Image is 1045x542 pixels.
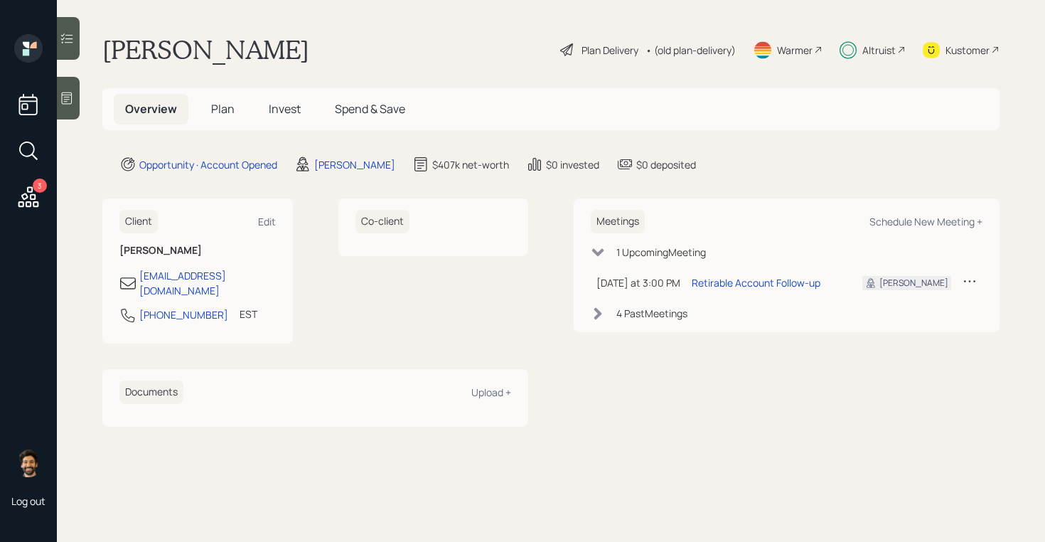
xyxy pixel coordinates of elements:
[596,275,680,290] div: [DATE] at 3:00 PM
[240,307,257,322] div: EST
[14,449,43,477] img: eric-schwartz-headshot.png
[355,210,409,233] h6: Co-client
[125,101,177,117] span: Overview
[11,494,45,508] div: Log out
[269,101,301,117] span: Invest
[102,34,309,65] h1: [PERSON_NAME]
[432,157,509,172] div: $407k net-worth
[471,386,511,399] div: Upload +
[582,43,638,58] div: Plan Delivery
[139,268,276,298] div: [EMAIL_ADDRESS][DOMAIN_NAME]
[862,43,896,58] div: Altruist
[869,215,982,228] div: Schedule New Meeting +
[591,210,645,233] h6: Meetings
[945,43,990,58] div: Kustomer
[258,215,276,228] div: Edit
[616,306,687,321] div: 4 Past Meeting s
[211,101,235,117] span: Plan
[314,157,395,172] div: [PERSON_NAME]
[692,275,820,290] div: Retirable Account Follow-up
[139,157,277,172] div: Opportunity · Account Opened
[879,277,948,289] div: [PERSON_NAME]
[616,245,706,260] div: 1 Upcoming Meeting
[546,157,599,172] div: $0 invested
[139,307,228,322] div: [PHONE_NUMBER]
[119,210,158,233] h6: Client
[33,179,47,193] div: 3
[777,43,813,58] div: Warmer
[119,245,276,257] h6: [PERSON_NAME]
[645,43,736,58] div: • (old plan-delivery)
[335,101,405,117] span: Spend & Save
[636,157,696,172] div: $0 deposited
[119,381,183,404] h6: Documents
